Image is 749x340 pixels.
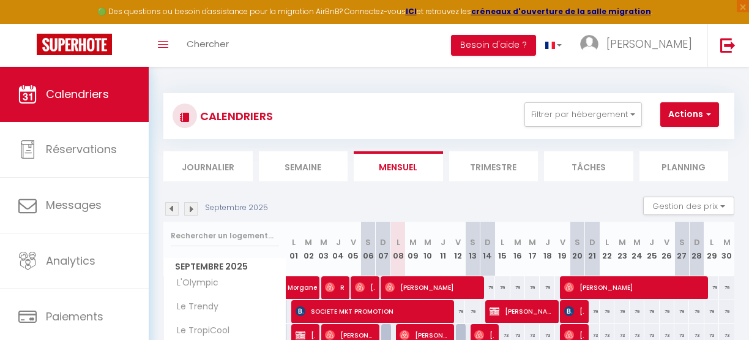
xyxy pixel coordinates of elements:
span: Messages [46,197,102,213]
abbr: M [320,236,327,248]
div: 79 [465,300,480,323]
a: ... [PERSON_NAME] [571,24,707,67]
th: 19 [555,222,570,276]
div: 79 [719,300,734,323]
abbr: L [292,236,296,248]
th: 18 [540,222,554,276]
th: 24 [630,222,644,276]
h3: CALENDRIERS [197,102,273,130]
th: 13 [465,222,480,276]
li: Mensuel [354,151,443,181]
abbr: M [514,236,521,248]
div: 79 [689,300,704,323]
img: ... [580,35,598,53]
button: Actions [660,102,719,127]
th: 06 [361,222,376,276]
li: Journalier [163,151,253,181]
input: Rechercher un logement... [171,225,279,247]
th: 10 [420,222,435,276]
th: 20 [570,222,584,276]
abbr: M [409,236,417,248]
span: Réservations [46,142,117,157]
abbr: L [710,236,714,248]
span: Le Trendy [166,300,222,314]
abbr: V [455,236,461,248]
li: Semaine [259,151,348,181]
th: 09 [406,222,420,276]
div: 79 [540,276,554,299]
a: ICI [406,6,417,17]
span: SOCIETE MKT PROMOTION [296,300,447,323]
div: 79 [495,276,510,299]
abbr: M [305,236,312,248]
abbr: D [694,236,700,248]
th: 14 [480,222,495,276]
a: créneaux d'ouverture de la salle migration [471,6,651,17]
li: Tâches [544,151,633,181]
th: 27 [674,222,689,276]
th: 25 [644,222,659,276]
a: Morgane [281,276,296,300]
div: 79 [585,300,600,323]
abbr: L [605,236,609,248]
th: 21 [585,222,600,276]
div: 79 [614,300,629,323]
th: 02 [301,222,316,276]
abbr: D [380,236,386,248]
span: Regine [325,276,345,299]
abbr: M [529,236,536,248]
img: Super Booking [37,34,112,55]
span: [PERSON_NAME] [355,276,374,299]
th: 23 [614,222,629,276]
span: Paiements [46,309,103,324]
p: Septembre 2025 [205,202,268,214]
button: Filtrer par hébergement [524,102,642,127]
div: 79 [630,300,644,323]
th: 30 [719,222,734,276]
div: 79 [450,300,465,323]
span: [PERSON_NAME] [564,276,701,299]
abbr: M [619,236,626,248]
span: Analytics [46,253,95,268]
th: 17 [525,222,540,276]
abbr: D [485,236,491,248]
abbr: V [351,236,356,248]
button: Besoin d'aide ? [451,35,536,56]
abbr: M [424,236,431,248]
div: 79 [480,276,495,299]
th: 07 [376,222,390,276]
abbr: L [501,236,504,248]
div: 79 [704,300,719,323]
span: Chercher [187,37,229,50]
th: 26 [660,222,674,276]
th: 03 [316,222,330,276]
span: L'Olympic [166,276,222,290]
abbr: V [560,236,565,248]
img: logout [720,37,736,53]
span: [PERSON_NAME] [606,36,692,51]
div: 79 [660,300,674,323]
th: 29 [704,222,719,276]
th: 28 [689,222,704,276]
abbr: M [633,236,641,248]
abbr: J [649,236,654,248]
span: [PERSON_NAME] [490,300,553,323]
th: 12 [450,222,465,276]
div: 79 [510,276,525,299]
div: 79 [644,300,659,323]
th: 08 [390,222,405,276]
span: [PERSON_NAME] DIT BROCHAND [564,300,584,323]
abbr: M [723,236,731,248]
abbr: S [679,236,685,248]
abbr: S [365,236,371,248]
li: Planning [639,151,729,181]
button: Gestion des prix [643,197,734,215]
div: 79 [525,276,540,299]
span: [PERSON_NAME] [385,276,478,299]
abbr: L [397,236,400,248]
div: 79 [674,300,689,323]
th: 04 [331,222,346,276]
div: 79 [600,300,614,323]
